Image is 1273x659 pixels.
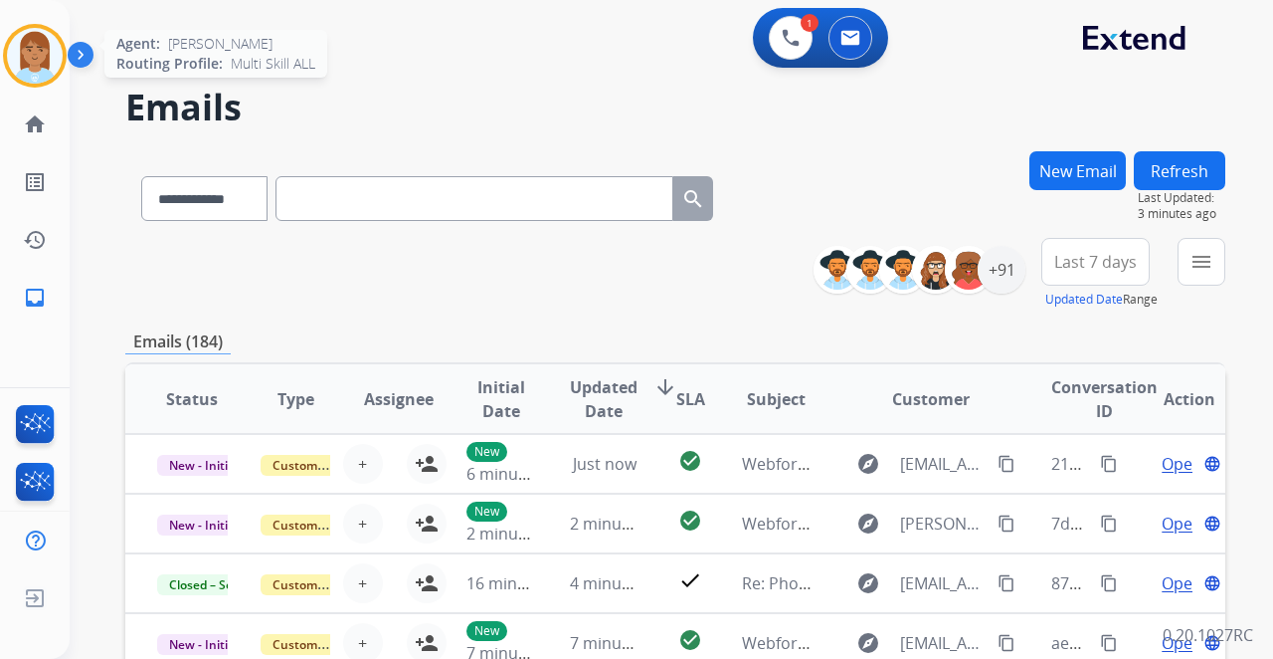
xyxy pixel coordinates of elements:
[1138,190,1225,206] span: Last Updated:
[261,515,390,536] span: Customer Support
[415,571,439,595] mat-icon: person_add
[23,228,47,252] mat-icon: history
[7,28,63,84] img: avatar
[573,453,636,475] span: Just now
[742,572,1098,594] span: Re: Photos of screenshot from [PERSON_NAME]
[1189,250,1213,274] mat-icon: menu
[1134,151,1225,190] button: Refresh
[157,515,250,536] span: New - Initial
[747,387,806,411] span: Subject
[23,170,47,194] mat-icon: list_alt
[998,574,1015,592] mat-icon: content_copy
[856,512,880,536] mat-icon: explore
[570,632,676,654] span: 7 minutes ago
[801,14,818,32] div: 1
[116,34,160,54] span: Agent:
[1100,455,1118,473] mat-icon: content_copy
[998,455,1015,473] mat-icon: content_copy
[1054,258,1137,266] span: Last 7 days
[1122,364,1225,434] th: Action
[125,88,1225,127] h2: Emails
[653,375,677,399] mat-icon: arrow_downward
[415,512,439,536] mat-icon: person_add
[358,631,367,655] span: +
[125,329,231,354] p: Emails (184)
[1162,512,1202,536] span: Open
[998,634,1015,652] mat-icon: content_copy
[23,286,47,310] mat-icon: inbox
[116,54,223,74] span: Routing Profile:
[570,375,637,423] span: Updated Date
[466,572,582,594] span: 16 minutes ago
[168,34,273,54] span: [PERSON_NAME]
[261,634,390,655] span: Customer Support
[1138,206,1225,222] span: 3 minutes ago
[676,387,705,411] span: SLA
[1100,634,1118,652] mat-icon: content_copy
[358,452,367,476] span: +
[157,455,250,476] span: New - Initial
[1100,515,1118,533] mat-icon: content_copy
[678,628,702,652] mat-icon: check_circle
[231,54,315,74] span: Multi Skill ALL
[856,631,880,655] mat-icon: explore
[466,523,573,545] span: 2 minutes ago
[1045,292,1123,308] button: Updated Date
[466,502,507,522] p: New
[1045,291,1158,308] span: Range
[1163,623,1253,647] p: 0.20.1027RC
[343,444,383,484] button: +
[1203,515,1221,533] mat-icon: language
[415,452,439,476] mat-icon: person_add
[678,568,702,592] mat-icon: check
[1203,455,1221,473] mat-icon: language
[742,632,1192,654] span: Webform from [EMAIL_ADDRESS][DOMAIN_NAME] on [DATE]
[1162,571,1202,595] span: Open
[900,512,986,536] span: [PERSON_NAME][EMAIL_ADDRESS][DOMAIN_NAME]
[570,513,676,535] span: 2 minutes ago
[570,572,676,594] span: 4 minutes ago
[1203,574,1221,592] mat-icon: language
[678,449,702,473] mat-icon: check_circle
[343,504,383,544] button: +
[364,387,434,411] span: Assignee
[277,387,314,411] span: Type
[1100,574,1118,592] mat-icon: content_copy
[900,452,986,476] span: [EMAIL_ADDRESS][PERSON_NAME][DOMAIN_NAME]
[1041,238,1150,286] button: Last 7 days
[900,631,986,655] span: [EMAIL_ADDRESS][DOMAIN_NAME]
[681,187,705,211] mat-icon: search
[856,571,880,595] mat-icon: explore
[1029,151,1126,190] button: New Email
[261,455,390,476] span: Customer Support
[358,571,367,595] span: +
[466,463,573,485] span: 6 minutes ago
[415,631,439,655] mat-icon: person_add
[166,387,218,411] span: Status
[23,112,47,136] mat-icon: home
[856,452,880,476] mat-icon: explore
[466,442,507,462] p: New
[466,375,537,423] span: Initial Date
[1051,375,1158,423] span: Conversation ID
[466,621,507,641] p: New
[892,387,970,411] span: Customer
[1162,452,1202,476] span: Open
[261,574,390,595] span: Customer Support
[157,574,268,595] span: Closed – Solved
[358,512,367,536] span: +
[343,563,383,603] button: +
[678,509,702,533] mat-icon: check_circle
[998,515,1015,533] mat-icon: content_copy
[978,246,1025,294] div: +91
[900,571,986,595] span: [EMAIL_ADDRESS][DOMAIN_NAME]
[157,634,250,655] span: New - Initial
